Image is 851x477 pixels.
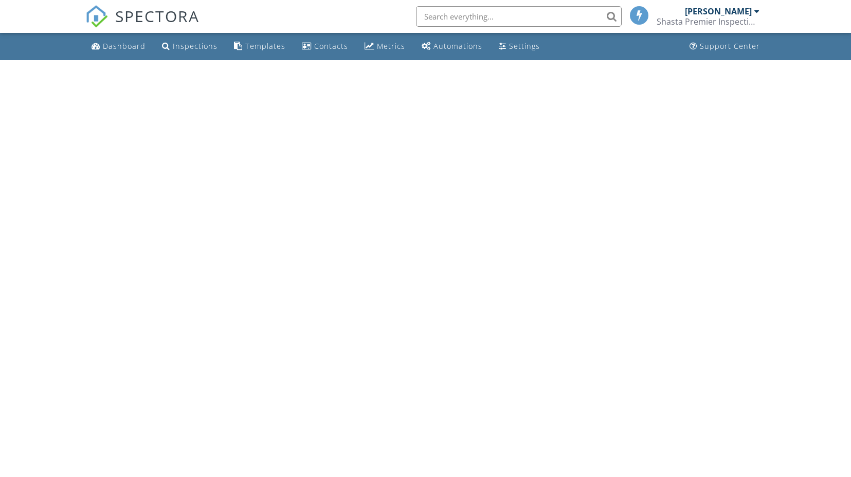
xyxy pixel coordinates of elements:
[158,37,222,56] a: Inspections
[377,41,405,51] div: Metrics
[509,41,540,51] div: Settings
[173,41,218,51] div: Inspections
[685,6,752,16] div: [PERSON_NAME]
[85,5,108,28] img: The Best Home Inspection Software - Spectora
[85,14,200,35] a: SPECTORA
[433,41,482,51] div: Automations
[314,41,348,51] div: Contacts
[416,6,622,27] input: Search everything...
[685,37,764,56] a: Support Center
[418,37,486,56] a: Automations (Basic)
[495,37,544,56] a: Settings
[115,5,200,27] span: SPECTORA
[298,37,352,56] a: Contacts
[87,37,150,56] a: Dashboard
[700,41,760,51] div: Support Center
[103,41,146,51] div: Dashboard
[245,41,285,51] div: Templates
[360,37,409,56] a: Metrics
[230,37,289,56] a: Templates
[657,16,759,27] div: Shasta Premier Inspection Group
